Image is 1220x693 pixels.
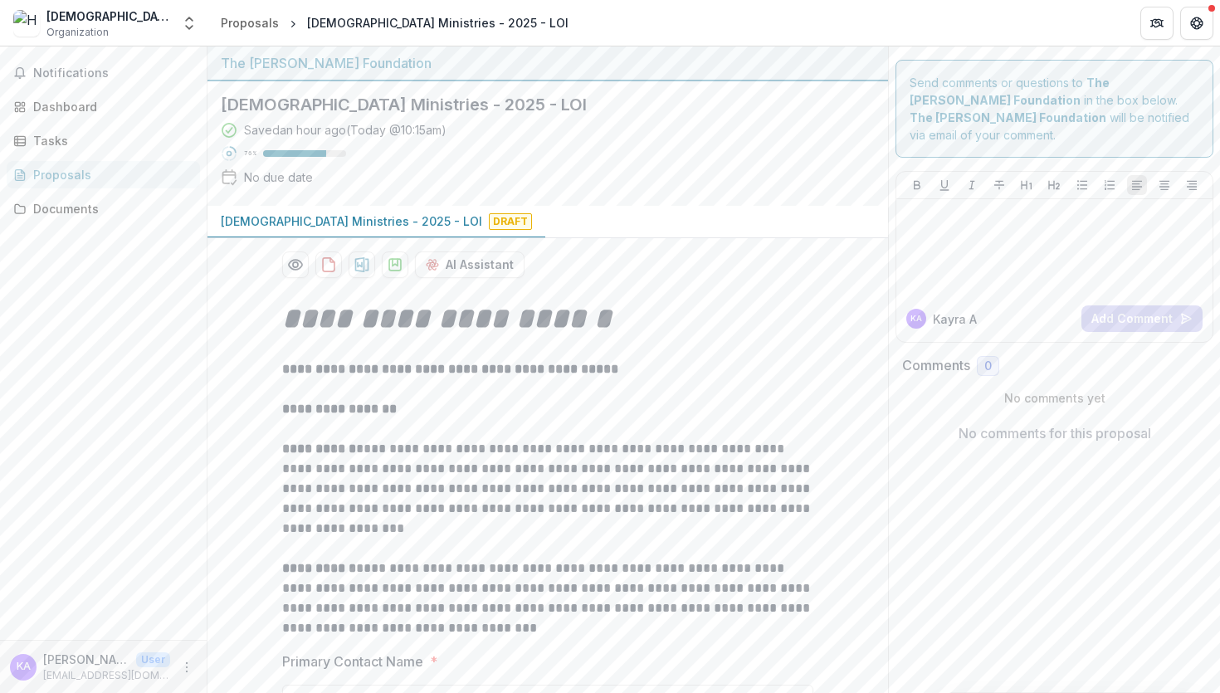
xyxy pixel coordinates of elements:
[221,95,848,115] h2: [DEMOGRAPHIC_DATA] Ministries - 2025 - LOI
[244,168,313,186] div: No due date
[1154,175,1174,195] button: Align Center
[33,166,187,183] div: Proposals
[902,389,1207,407] p: No comments yet
[46,7,171,25] div: [DEMOGRAPHIC_DATA] Ministries
[382,251,408,278] button: download-proposal
[489,213,532,230] span: Draft
[13,10,40,37] img: Hasat Church Ministries
[7,195,200,222] a: Documents
[902,358,970,373] h2: Comments
[307,14,569,32] div: [DEMOGRAPHIC_DATA] Ministries - 2025 - LOI
[349,251,375,278] button: download-proposal
[1044,175,1064,195] button: Heading 2
[136,652,170,667] p: User
[1072,175,1092,195] button: Bullet List
[33,132,187,149] div: Tasks
[17,661,31,672] div: Kayra Akpinar
[989,175,1009,195] button: Strike
[177,657,197,677] button: More
[910,110,1106,124] strong: The [PERSON_NAME] Foundation
[7,93,200,120] a: Dashboard
[7,161,200,188] a: Proposals
[43,651,129,668] p: [PERSON_NAME]
[1182,175,1202,195] button: Align Right
[214,11,575,35] nav: breadcrumb
[33,200,187,217] div: Documents
[959,423,1151,443] p: No comments for this proposal
[214,11,285,35] a: Proposals
[935,175,954,195] button: Underline
[33,98,187,115] div: Dashboard
[33,66,193,81] span: Notifications
[46,25,109,40] span: Organization
[1100,175,1120,195] button: Ordered List
[415,251,525,278] button: AI Assistant
[895,60,1213,158] div: Send comments or questions to in the box below. will be notified via email of your comment.
[7,127,200,154] a: Tasks
[962,175,982,195] button: Italicize
[178,7,201,40] button: Open entity switcher
[1127,175,1147,195] button: Align Left
[1180,7,1213,40] button: Get Help
[221,212,482,230] p: [DEMOGRAPHIC_DATA] Ministries - 2025 - LOI
[282,652,423,671] p: Primary Contact Name
[315,251,342,278] button: download-proposal
[933,310,977,328] p: Kayra A
[221,14,279,32] div: Proposals
[244,121,447,139] div: Saved an hour ago ( Today @ 10:15am )
[282,251,309,278] button: Preview 785d2d1d-b558-4339-b0f5-857144b8a0a3-0.pdf
[7,60,200,86] button: Notifications
[910,315,922,323] div: Kayra Akpinar
[907,175,927,195] button: Bold
[1081,305,1203,332] button: Add Comment
[43,668,170,683] p: [EMAIL_ADDRESS][DOMAIN_NAME]
[221,53,875,73] div: The [PERSON_NAME] Foundation
[1017,175,1037,195] button: Heading 1
[984,359,992,373] span: 0
[1140,7,1174,40] button: Partners
[244,148,256,159] p: 76 %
